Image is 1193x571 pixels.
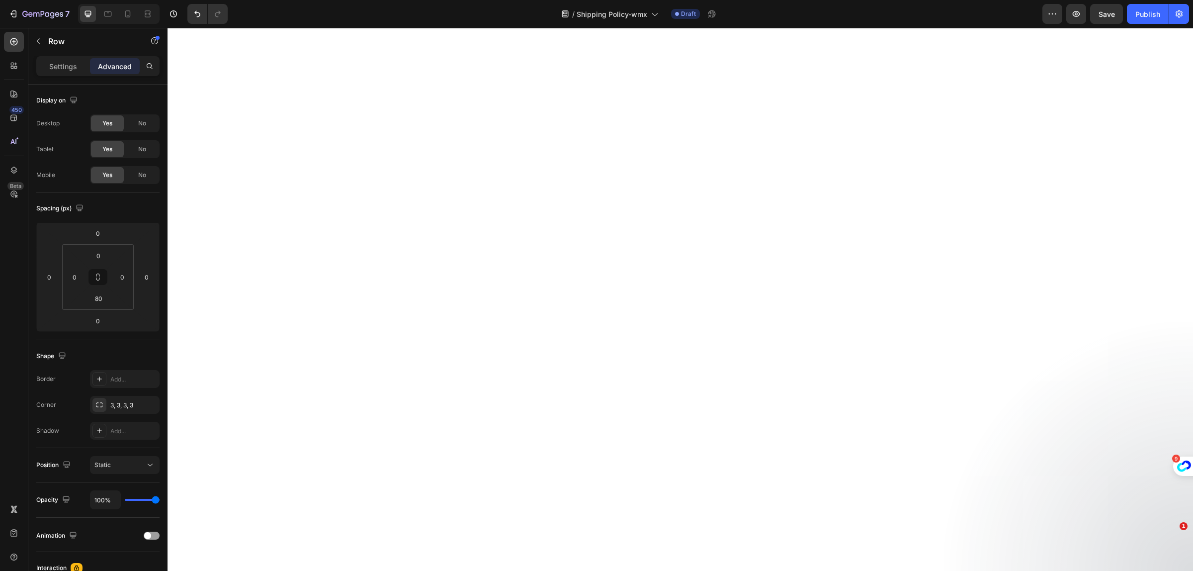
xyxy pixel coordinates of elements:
span: Static [94,461,111,469]
div: Mobile [36,171,55,180]
div: Border [36,375,56,383]
span: 1 [1180,522,1188,530]
div: Animation [36,529,79,543]
span: Yes [102,171,112,180]
input: Auto [90,491,120,509]
p: Row [48,35,133,47]
input: 0px [67,270,82,285]
input: 0px [115,270,130,285]
p: 7 [65,8,70,20]
span: No [138,171,146,180]
p: Advanced [98,61,132,72]
span: Draft [681,9,696,18]
button: Static [90,456,160,474]
span: / [572,9,575,19]
div: Add... [110,375,157,384]
input: 0 [139,270,154,285]
div: Display on [36,94,80,107]
iframe: Intercom live chat [1159,537,1183,561]
iframe: Design area [168,28,1193,571]
div: Position [36,459,73,472]
div: Undo/Redo [187,4,228,24]
button: Publish [1127,4,1169,24]
input: 0px [88,248,108,263]
div: Desktop [36,119,60,128]
input: 4xl [88,291,108,306]
div: Spacing (px) [36,202,85,215]
span: Yes [102,119,112,128]
button: 7 [4,4,74,24]
div: Publish [1135,9,1160,19]
input: 0 [88,226,108,241]
div: 3, 3, 3, 3 [110,401,157,410]
input: 0 [42,270,57,285]
span: No [138,119,146,128]
button: Save [1090,4,1123,24]
div: Corner [36,400,56,409]
div: Shadow [36,426,59,435]
span: Yes [102,145,112,154]
div: Add... [110,427,157,436]
p: Settings [49,61,77,72]
div: 450 [9,106,24,114]
input: 0 [88,313,108,328]
div: Beta [7,182,24,190]
span: No [138,145,146,154]
div: Tablet [36,145,54,154]
span: Shipping Policy-wmx [577,9,647,19]
div: Shape [36,350,68,363]
span: Save [1099,10,1115,18]
div: Opacity [36,493,72,507]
